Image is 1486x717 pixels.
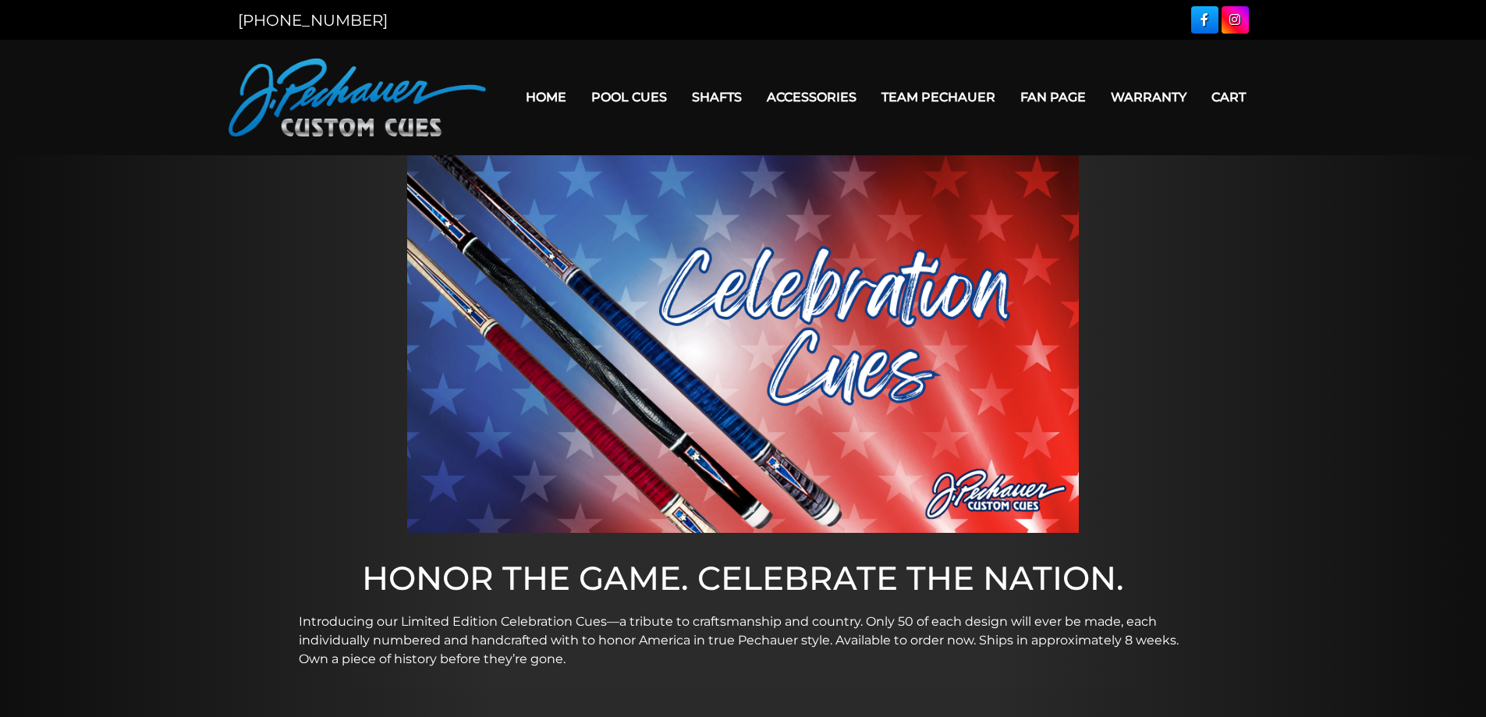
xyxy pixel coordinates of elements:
[238,11,388,30] a: [PHONE_NUMBER]
[579,77,679,117] a: Pool Cues
[1199,77,1258,117] a: Cart
[229,59,486,137] img: Pechauer Custom Cues
[754,77,869,117] a: Accessories
[869,77,1008,117] a: Team Pechauer
[299,612,1188,669] p: Introducing our Limited Edition Celebration Cues—a tribute to craftsmanship and country. Only 50 ...
[1008,77,1098,117] a: Fan Page
[1098,77,1199,117] a: Warranty
[679,77,754,117] a: Shafts
[513,77,579,117] a: Home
